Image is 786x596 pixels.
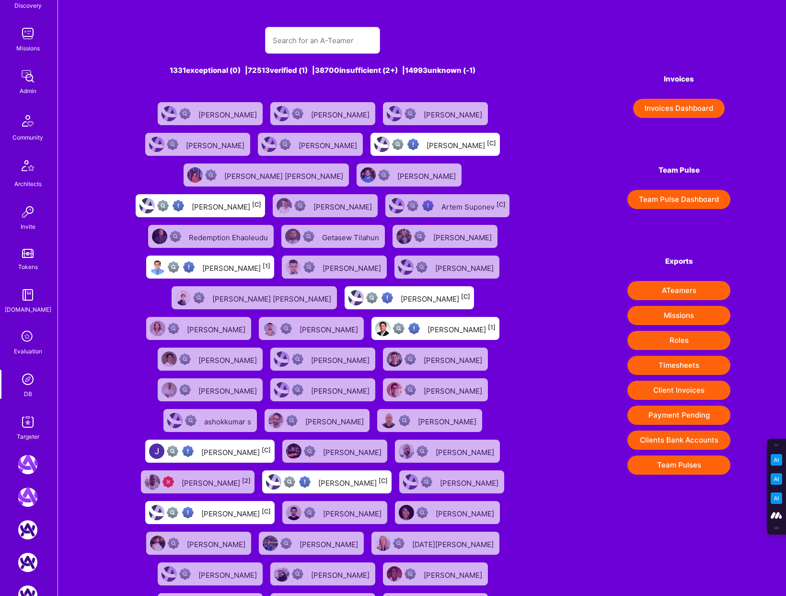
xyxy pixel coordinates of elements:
[142,528,255,559] a: User AvatarNot Scrubbed[PERSON_NAME]
[16,109,39,132] img: Community
[387,106,402,121] img: User Avatar
[266,559,379,589] a: User AvatarNot Scrubbed[PERSON_NAME]
[139,198,155,213] img: User Avatar
[18,202,37,222] img: Invite
[167,507,178,518] img: Not fully vetted
[398,259,414,275] img: User Avatar
[145,474,160,490] img: User Avatar
[262,508,271,515] sup: [C]
[137,467,258,497] a: User AvatarUnqualified[PERSON_NAME][2]
[262,137,277,152] img: User Avatar
[167,413,183,428] img: User Avatar
[198,107,259,120] div: [PERSON_NAME]
[187,167,203,183] img: User Avatar
[375,321,391,336] img: User Avatar
[299,138,359,151] div: [PERSON_NAME]
[286,415,298,426] img: Not Scrubbed
[379,477,388,484] sup: [C]
[266,344,379,374] a: User AvatarNot Scrubbed[PERSON_NAME]
[424,568,484,580] div: [PERSON_NAME]
[278,252,391,282] a: User AvatarNot Scrubbed[PERSON_NAME]
[348,290,364,305] img: User Avatar
[311,568,371,580] div: [PERSON_NAME]
[179,568,191,580] img: Not Scrubbed
[18,370,37,389] img: Admin Search
[263,536,278,551] img: User Avatar
[173,200,184,211] img: High Potential User
[627,306,730,325] button: Missions
[150,259,165,275] img: User Avatar
[294,200,306,211] img: Not Scrubbed
[179,353,191,365] img: Not Scrubbed
[274,566,289,582] img: User Avatar
[258,467,395,497] a: User AvatarNot fully vettedHigh Potential User[PERSON_NAME][C]
[277,198,292,213] img: User Avatar
[627,75,730,83] h4: Invoices
[18,262,38,272] div: Tokens
[441,199,506,212] div: Artem Suponev
[168,282,341,313] a: User AvatarNot Scrubbed[PERSON_NAME] [PERSON_NAME]
[381,413,396,428] img: User Avatar
[399,505,414,520] img: User Avatar
[175,290,191,305] img: User Avatar
[266,98,379,129] a: User AvatarNot Scrubbed[PERSON_NAME]
[497,201,506,208] sup: [C]
[303,231,314,242] img: Not Scrubbed
[318,476,388,488] div: [PERSON_NAME]
[157,200,169,211] img: Not fully vetted
[627,431,730,450] button: Clients Bank Accounts
[252,201,261,208] sup: [C]
[416,507,428,518] img: Not Scrubbed
[366,292,378,304] img: Not fully vetted
[168,261,179,273] img: Not fully vetted
[397,169,458,181] div: [PERSON_NAME]
[436,506,496,519] div: [PERSON_NAME]
[14,0,42,11] div: Discovery
[179,108,191,119] img: Not Scrubbed
[182,445,194,457] img: High Potential User
[254,129,367,160] a: User AvatarNot Scrubbed[PERSON_NAME]
[300,537,360,549] div: [PERSON_NAME]
[189,230,270,243] div: Redemption Ehaoleudu
[313,199,374,212] div: [PERSON_NAME]
[18,520,37,539] img: A.Team: AI Solutions
[424,384,484,396] div: [PERSON_NAME]
[273,28,372,53] input: Search for an A-Teamer
[286,505,301,520] img: User Avatar
[403,474,418,490] img: User Avatar
[286,444,301,459] img: User Avatar
[255,313,368,344] a: User AvatarNot Scrubbed[PERSON_NAME]
[433,230,494,243] div: [PERSON_NAME]
[18,285,37,304] img: guide book
[627,356,730,375] button: Timesheets
[242,477,251,484] sup: [2]
[16,455,40,474] a: A.Team: Leading A.Team's Marketing & DemandGen
[414,231,426,242] img: Not Scrubbed
[18,488,37,507] img: A.Team: GenAI Practice Framework
[274,351,289,367] img: User Avatar
[341,282,478,313] a: User AvatarNot fully vettedHigh Potential User[PERSON_NAME][C]
[141,129,254,160] a: User AvatarNot Scrubbed[PERSON_NAME]
[627,190,730,209] button: Team Pulse Dashboard
[16,43,40,53] div: Missions
[304,507,315,518] img: Not Scrubbed
[367,129,504,160] a: User AvatarNot fully vettedHigh Potential User[PERSON_NAME][C]
[393,538,405,549] img: Not Scrubbed
[284,476,295,488] img: Not fully vetted
[405,108,416,119] img: Not Scrubbed
[168,538,179,549] img: Not Scrubbed
[311,353,371,365] div: [PERSON_NAME]
[627,281,730,300] button: ATeamers
[278,497,391,528] a: User AvatarNot Scrubbed[PERSON_NAME]
[5,304,51,315] div: [DOMAIN_NAME]
[255,528,368,559] a: User AvatarNot Scrubbed[PERSON_NAME]
[627,99,730,118] a: Invoices Dashboard
[771,454,782,466] img: Key Point Extractor icon
[395,467,508,497] a: User AvatarNot Scrubbed[PERSON_NAME]
[311,107,371,120] div: [PERSON_NAME]
[303,261,315,273] img: Not Scrubbed
[262,446,271,454] sup: [C]
[407,139,419,150] img: High Potential User
[389,221,501,252] a: User AvatarNot Scrubbed[PERSON_NAME]
[17,432,39,442] div: Targeter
